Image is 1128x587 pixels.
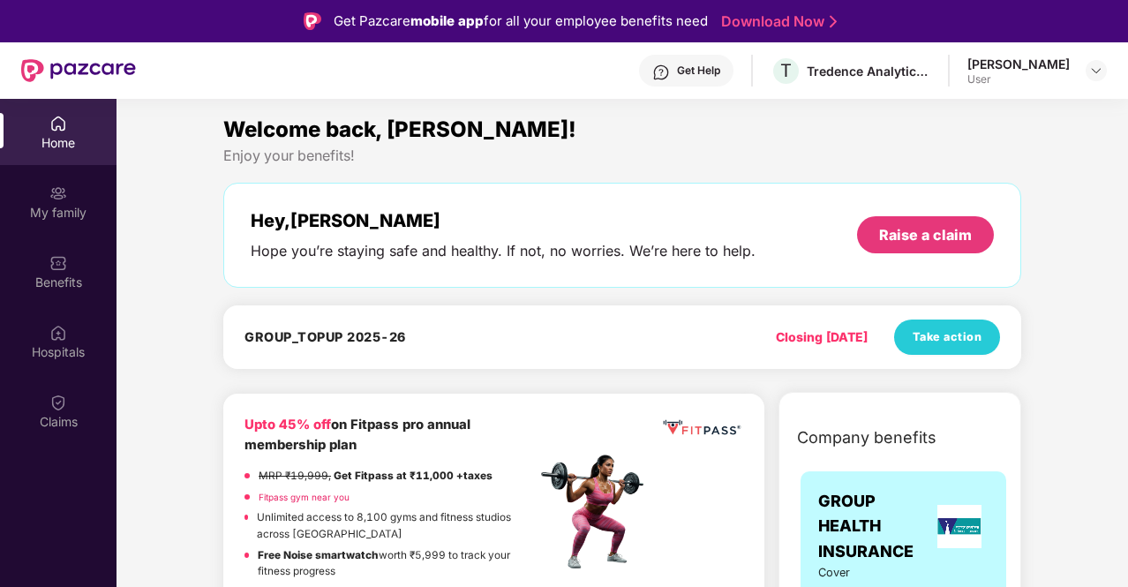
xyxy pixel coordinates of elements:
[1089,64,1103,78] img: svg+xml;base64,PHN2ZyBpZD0iRHJvcGRvd24tMzJ4MzIiIHhtbG5zPSJodHRwOi8vd3d3LnczLm9yZy8yMDAwL3N2ZyIgd2...
[967,72,1070,87] div: User
[652,64,670,81] img: svg+xml;base64,PHN2ZyBpZD0iSGVscC0zMngzMiIgeG1sbnM9Imh0dHA6Ly93d3cudzMub3JnLzIwMDAvc3ZnIiB3aWR0aD...
[223,147,1021,165] div: Enjoy your benefits!
[879,225,972,245] div: Raise a claim
[913,328,982,346] span: Take action
[251,210,756,231] div: Hey, [PERSON_NAME]
[677,64,720,78] div: Get Help
[818,564,883,582] span: Cover
[49,394,67,411] img: svg+xml;base64,PHN2ZyBpZD0iQ2xhaW0iIHhtbG5zPSJodHRwOi8vd3d3LnczLm9yZy8yMDAwL3N2ZyIgd2lkdGg9IjIwIi...
[21,59,136,82] img: New Pazcare Logo
[49,115,67,132] img: svg+xml;base64,PHN2ZyBpZD0iSG9tZSIgeG1sbnM9Imh0dHA6Ly93d3cudzMub3JnLzIwMDAvc3ZnIiB3aWR0aD0iMjAiIG...
[780,60,792,81] span: T
[807,63,930,79] div: Tredence Analytics Solutions Private Limited
[259,492,350,502] a: Fitpass gym near you
[536,450,659,574] img: fpp.png
[776,327,868,347] div: Closing [DATE]
[49,254,67,272] img: svg+xml;base64,PHN2ZyBpZD0iQmVuZWZpdHMiIHhtbG5zPSJodHRwOi8vd3d3LnczLm9yZy8yMDAwL3N2ZyIgd2lkdGg9Ij...
[660,415,743,440] img: fppp.png
[49,324,67,342] img: svg+xml;base64,PHN2ZyBpZD0iSG9zcGl0YWxzIiB4bWxucz0iaHR0cDovL3d3dy53My5vcmcvMjAwMC9zdmciIHdpZHRoPS...
[967,56,1070,72] div: [PERSON_NAME]
[334,470,493,482] strong: Get Fitpass at ₹11,000 +taxes
[894,320,1000,355] button: Take action
[244,417,331,433] b: Upto 45% off
[223,117,576,142] span: Welcome back, [PERSON_NAME]!
[259,470,331,482] del: MRP ₹19,999,
[49,184,67,202] img: svg+xml;base64,PHN2ZyB3aWR0aD0iMjAiIGhlaWdodD0iMjAiIHZpZXdCb3g9IjAgMCAyMCAyMCIgZmlsbD0ibm9uZSIgeG...
[244,328,406,346] h4: GROUP_TOPUP 2025-26
[334,11,708,32] div: Get Pazcare for all your employee benefits need
[797,425,936,450] span: Company benefits
[830,12,837,31] img: Stroke
[251,242,756,260] div: Hope you’re staying safe and healthy. If not, no worries. We’re here to help.
[721,12,831,31] a: Download Now
[818,489,930,564] span: GROUP HEALTH INSURANCE
[258,547,536,580] p: worth ₹5,999 to track your fitness progress
[304,12,321,30] img: Logo
[244,417,470,453] b: on Fitpass pro annual membership plan
[258,549,379,561] strong: Free Noise smartwatch
[937,505,981,548] img: insurerLogo
[410,12,484,29] strong: mobile app
[257,509,536,542] p: Unlimited access to 8,100 gyms and fitness studios across [GEOGRAPHIC_DATA]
